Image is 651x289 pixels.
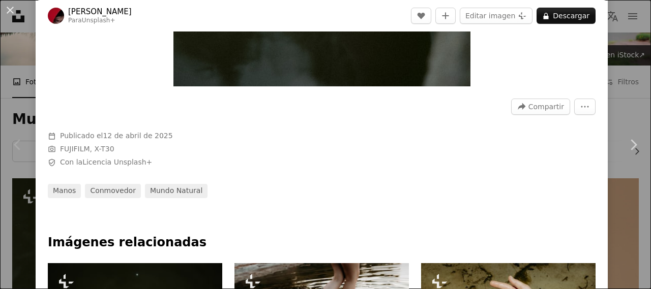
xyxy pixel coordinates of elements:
[615,96,651,194] a: Siguiente
[460,8,532,24] button: Editar imagen
[82,158,152,166] a: Licencia Unsplash+
[48,235,596,251] h4: Imágenes relacionadas
[82,17,115,24] a: Unsplash+
[145,184,208,198] a: Mundo natural
[537,8,596,24] button: Descargar
[60,144,114,154] button: FUJIFILM, X-T30
[60,132,173,140] span: Publicado el
[68,17,132,25] div: Para
[103,132,172,140] time: 12 de abril de 2025, 0:28:29 GMT-5
[435,8,456,24] button: Añade a la colección
[48,8,64,24] img: Ve al perfil de Mery Khachatryan
[85,184,141,198] a: conmovedor
[511,99,570,115] button: Compartir esta imagen
[411,8,431,24] button: Me gusta
[48,184,81,198] a: manos
[60,157,152,168] span: Con la
[68,7,132,17] a: [PERSON_NAME]
[574,99,596,115] button: Más acciones
[528,99,564,114] span: Compartir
